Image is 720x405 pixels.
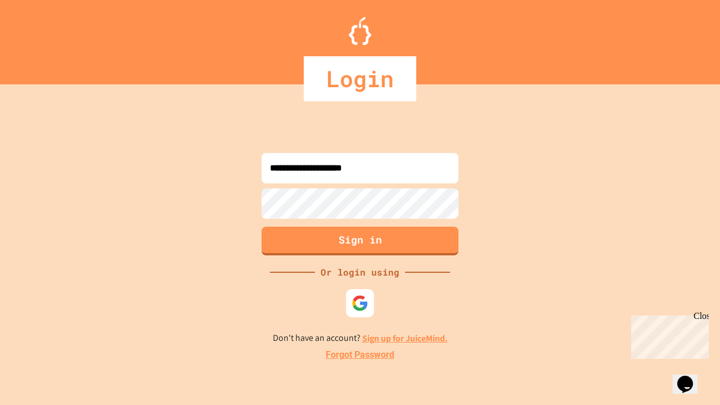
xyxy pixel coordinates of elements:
button: Sign in [262,227,458,255]
div: Chat with us now!Close [4,4,78,71]
iframe: chat widget [627,311,709,359]
a: Sign up for JuiceMind. [362,332,448,344]
iframe: chat widget [673,360,709,394]
a: Forgot Password [326,348,394,362]
p: Don't have an account? [273,331,448,345]
div: Or login using [315,265,405,279]
img: google-icon.svg [352,295,368,312]
img: Logo.svg [349,17,371,45]
div: Login [304,56,416,101]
